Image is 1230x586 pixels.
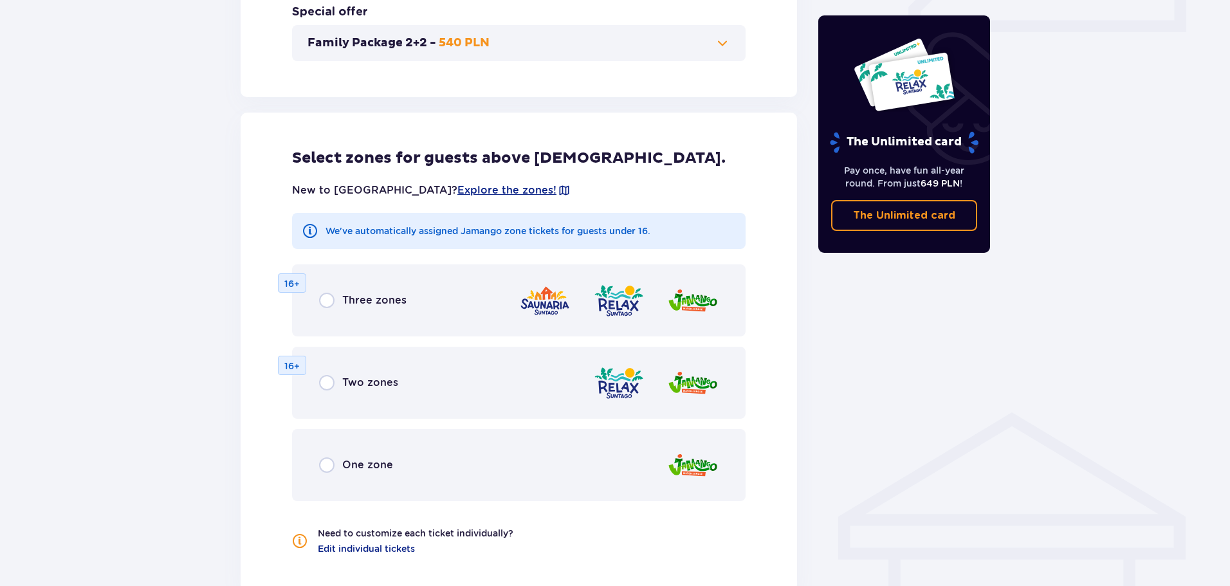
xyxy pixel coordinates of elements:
img: Relax [593,282,645,319]
p: 16+ [284,360,300,372]
h2: Select zones for guests above [DEMOGRAPHIC_DATA]. [292,149,746,168]
img: Two entry cards to Suntago with the word 'UNLIMITED RELAX', featuring a white background with tro... [853,37,955,112]
p: 540 PLN [439,35,490,51]
a: The Unlimited card [831,200,978,231]
img: Jamango [667,365,719,401]
p: The Unlimited card [829,131,980,154]
p: Need to customize each ticket individually? [318,527,513,540]
span: Two zones [342,376,398,390]
p: We've automatically assigned Jamango zone tickets for guests under 16. [326,224,650,237]
p: 16+ [284,277,300,290]
a: Explore the zones! [457,183,556,197]
h3: Special offer [292,5,368,20]
img: Relax [593,365,645,401]
span: 649 PLN [921,178,960,188]
p: Family Package 2+2 - [307,35,436,51]
a: Edit individual tickets [318,542,415,555]
p: Pay once, have fun all-year round. From just ! [831,164,978,190]
button: Family Package 2+2 -540 PLN [307,35,730,51]
img: Jamango [667,282,719,319]
span: One zone [342,458,393,472]
img: Saunaria [519,282,571,319]
p: New to [GEOGRAPHIC_DATA]? [292,183,571,197]
span: Three zones [342,293,407,307]
img: Jamango [667,447,719,484]
p: The Unlimited card [853,208,955,223]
